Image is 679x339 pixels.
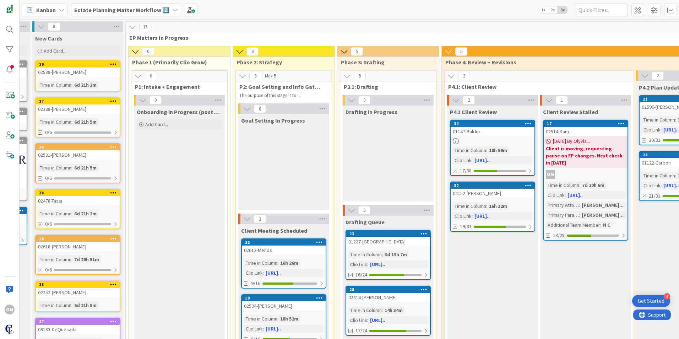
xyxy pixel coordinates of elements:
div: 7d 20h 6m [580,181,606,189]
div: 34 [451,120,534,127]
span: Client Meeting Scheduled [241,227,307,234]
div: 3202612-Menos [242,239,326,255]
span: P1: Intake + Engagement [135,83,218,90]
a: [URL].. [370,261,385,268]
div: 16h 32m [487,202,509,210]
span: Drafting Queue [346,219,385,226]
div: OM [544,170,628,179]
span: 0 [145,72,157,80]
span: 30/31 [649,136,661,144]
span: : [675,116,676,124]
div: 36 [39,145,120,150]
div: 16h 26m [278,259,300,267]
div: 3602531-[PERSON_NAME] [36,144,120,160]
span: 16/24 [355,271,367,279]
a: 2301227-[GEOGRAPHIC_DATA]Time in Column:3d 19h 7mClio Link:[URL]..16/24 [346,230,431,280]
span: 0 [358,96,370,104]
div: 27 [39,319,120,324]
div: Time in Column [38,210,71,217]
div: Time in Column [244,259,277,267]
div: [PERSON_NAME]... [580,201,625,209]
span: 0 [254,104,266,113]
span: 2 [652,71,664,80]
div: 3004152-[PERSON_NAME] [451,182,534,198]
div: Clio Link [453,156,472,164]
span: Onboarding in Progress (post consult) [137,108,222,115]
div: Time in Column [348,306,382,314]
span: Phase 1 (Primarily Clio Grow) [132,59,221,66]
span: P3.1: Drafting [344,83,427,90]
div: N C [601,221,612,229]
span: 5 [358,206,370,215]
div: 39 [39,62,120,67]
a: 3004152-[PERSON_NAME]Time in Column:16h 32mClio Link:[URL]..19/31 [450,182,535,232]
a: 3401147-BaldorTime in Column:18h 59mClio Link:[URL]..17/38 [450,120,535,176]
div: 30 [454,183,534,188]
span: : [486,202,487,210]
div: OM [546,170,555,179]
div: Time in Column [244,315,277,323]
div: 39 [36,61,120,68]
div: 1702514-Kam [544,120,628,136]
span: Drafting in Progress [346,108,397,115]
a: 3202612-MenosTime in Column:16h 26mClio Link:[URL]..9/16 [241,238,326,289]
span: 3 [254,215,266,223]
span: : [367,316,368,324]
div: 18h 59m [487,146,509,154]
span: 17/38 [460,167,472,174]
div: Time in Column [38,164,71,172]
span: 5 [351,47,363,56]
div: 37 [39,99,120,104]
div: 3d 19h 7m [383,251,409,258]
span: : [675,172,676,179]
div: 02531-[PERSON_NAME] [36,150,120,160]
span: Add Card... [44,48,66,54]
div: 02612-Menos [242,246,326,255]
div: 02588-[PERSON_NAME] [36,68,120,77]
span: : [486,146,487,154]
span: : [600,221,601,229]
div: 17 [544,120,628,127]
span: 5 [455,47,467,56]
span: 15 [139,23,151,31]
span: 3 [458,72,470,80]
div: 38 [39,190,120,195]
div: [PERSON_NAME]... [580,211,625,219]
div: Clio Link [642,126,661,134]
span: : [661,182,662,189]
div: 34 [454,121,534,126]
span: Phase 3: Drafting [341,59,430,66]
span: 8 [48,22,60,31]
div: Primary Attorney [546,201,579,209]
a: [URL].. [474,157,490,163]
div: Max 5 [265,74,276,78]
span: P4.1: Client Review [448,83,625,90]
div: Time in Column [38,81,71,89]
span: 3 [246,47,259,56]
div: 14h 34m [383,306,404,314]
div: 09133-DeQuesada [36,325,120,334]
span: : [472,156,473,164]
div: Clio Link [453,212,472,220]
b: Estate Planning Matter Workflow 2️⃣ [74,6,169,14]
span: [DATE] By Olyvia... [553,138,590,145]
span: : [71,301,72,309]
div: Primary Paralegal [546,211,579,219]
a: [URL].. [266,325,281,332]
div: 01227-[GEOGRAPHIC_DATA] [346,237,430,246]
span: P2: Goal Setting and Info Gathering [239,83,323,90]
div: 35 [36,281,120,288]
div: 28 [346,286,430,293]
span: : [472,212,473,220]
span: : [277,259,278,267]
span: 0/6 [45,174,52,182]
a: [URL].. [266,270,281,276]
div: 02618-[PERSON_NAME] [36,242,120,251]
a: 3502252-[PERSON_NAME]Time in Column:6d 21h 8m [35,281,120,312]
div: 1902504-[PERSON_NAME] [242,295,326,311]
div: 36 [36,144,120,150]
div: 37 [36,98,120,104]
div: Get Started [638,297,664,305]
a: [URL].. [370,317,385,323]
div: Clio Link [348,260,367,268]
